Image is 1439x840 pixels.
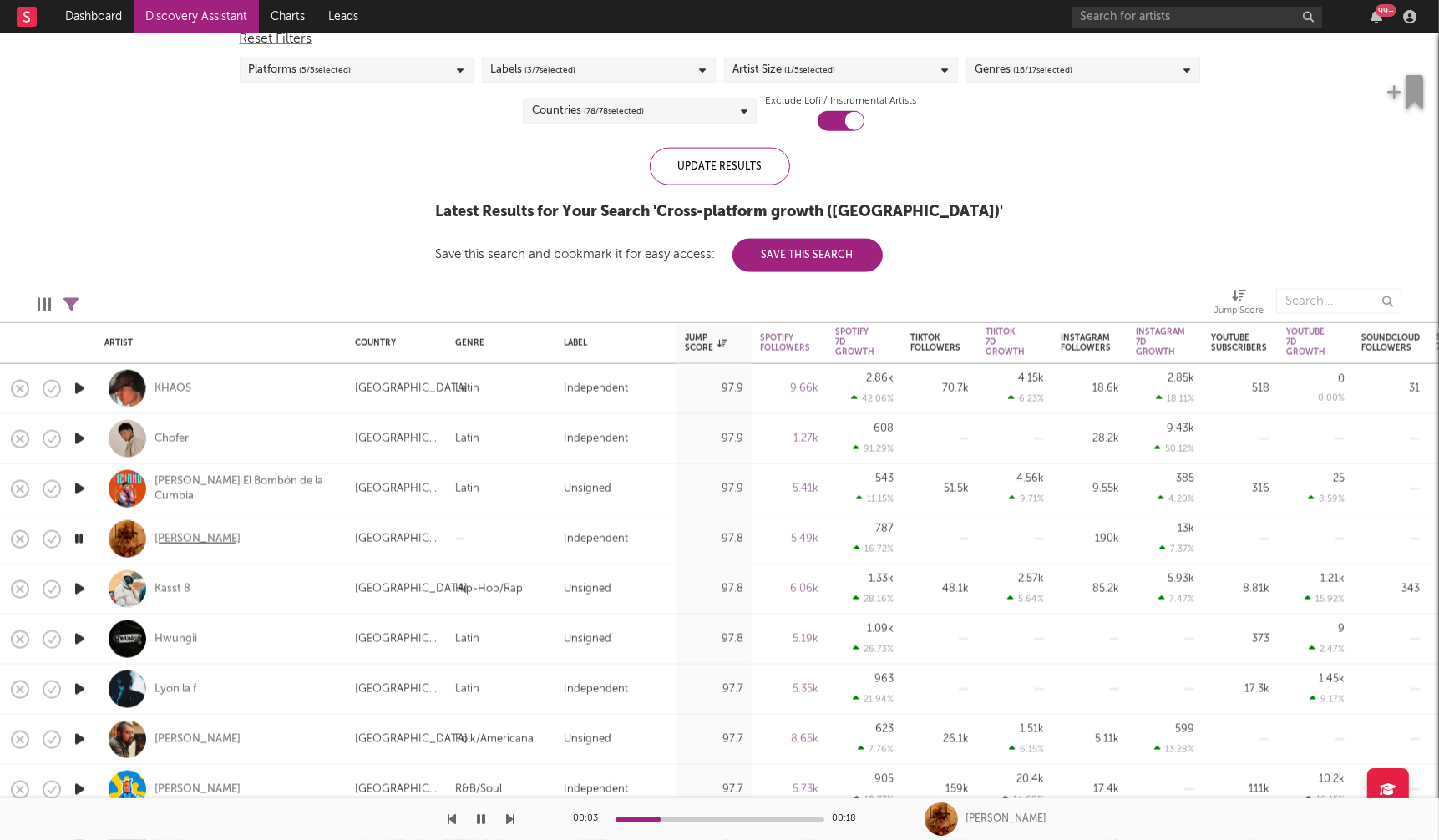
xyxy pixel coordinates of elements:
[1061,779,1119,799] div: 17.4k
[1158,594,1194,605] div: 7.47 %
[1211,333,1267,353] div: YouTube Subscribers
[760,779,818,799] div: 5.73k
[63,281,79,329] div: Filters(11 filters active)
[966,812,1047,827] div: [PERSON_NAME]
[564,428,628,448] div: Independent
[875,473,894,484] div: 543
[1308,493,1345,504] div: 8.59 %
[1018,373,1044,384] div: 4.15k
[853,443,894,454] div: 91.29 %
[853,644,894,655] div: 26.73 %
[685,779,743,799] div: 97.7
[910,729,969,749] div: 26.1k
[155,581,190,596] a: Kasst 8
[685,529,743,549] div: 97.8
[975,60,1073,80] div: Genres
[249,60,352,80] div: Platforms
[455,629,479,649] div: Latin
[355,338,430,348] div: Country
[1009,493,1044,504] div: 9.71 %
[1061,333,1111,353] div: Instagram Followers
[765,91,916,111] label: Exclude Lofi / Instrumental Artists
[1276,289,1401,314] input: Search...
[1016,473,1044,484] div: 4.56k
[867,624,894,635] div: 1.09k
[1319,674,1345,685] div: 1.45k
[455,378,479,398] div: Latin
[436,248,883,261] div: Save this search and bookmark it for easy access:
[455,338,539,348] div: Genre
[564,729,611,749] div: Unsigned
[910,779,969,799] div: 159k
[1061,729,1119,749] div: 5.11k
[1061,478,1119,498] div: 9.55k
[355,779,438,799] div: [GEOGRAPHIC_DATA]
[760,579,818,599] div: 6.06k
[1211,779,1269,799] div: 111k
[910,333,960,353] div: Tiktok Followers
[1211,378,1269,398] div: 518
[760,529,818,549] div: 5.49k
[1305,794,1345,805] div: 10.15 %
[1156,393,1194,404] div: 18.11 %
[564,338,660,348] div: Label
[155,631,197,646] a: Hwungii
[355,629,438,649] div: [GEOGRAPHIC_DATA]
[760,729,818,749] div: 8.65k
[532,101,644,121] div: Countries
[564,378,628,398] div: Independent
[155,782,241,797] div: [PERSON_NAME]
[1361,579,1420,599] div: 343
[1214,281,1264,329] div: Jump Score
[1175,724,1194,735] div: 599
[564,779,628,799] div: Independent
[1310,694,1345,705] div: 9.17 %
[564,579,611,599] div: Unsigned
[155,731,241,746] a: [PERSON_NAME]
[584,101,644,121] span: ( 78 / 78 selected)
[760,333,810,353] div: Spotify Followers
[1061,428,1119,448] div: 28.2k
[874,774,894,785] div: 905
[355,428,438,448] div: [GEOGRAPHIC_DATA]
[155,681,196,696] a: Lyon la f
[1286,326,1325,357] div: YouTube 7D Growth
[1176,473,1194,484] div: 385
[874,674,894,685] div: 963
[155,431,189,446] div: Chofer
[455,428,479,448] div: Latin
[525,60,576,80] span: ( 3 / 7 selected)
[1178,524,1194,534] div: 13k
[760,428,818,448] div: 1.27k
[1002,794,1044,805] div: 14.69 %
[685,679,743,699] div: 97.7
[851,393,894,404] div: 42.06 %
[1154,744,1194,755] div: 13.28 %
[1014,60,1073,80] span: ( 16 / 17 selected)
[853,594,894,605] div: 28.16 %
[1168,574,1194,584] div: 5.93k
[564,478,611,498] div: Unsigned
[685,333,727,353] div: Jump Score
[355,478,438,498] div: [GEOGRAPHIC_DATA]
[858,744,894,755] div: 7.76 %
[1167,423,1194,434] div: 9.43k
[155,381,191,396] div: KHAOS
[355,378,468,398] div: [GEOGRAPHIC_DATA]
[760,679,818,699] div: 5.35k
[455,729,534,749] div: Folk/Americana
[1061,579,1119,599] div: 85.2k
[1159,544,1194,554] div: 7.37 %
[910,579,969,599] div: 48.1k
[355,729,468,749] div: [GEOGRAPHIC_DATA]
[1061,378,1119,398] div: 18.6k
[685,729,743,749] div: 97.7
[869,574,894,584] div: 1.33k
[38,281,51,329] div: Edit Columns
[155,531,241,546] a: [PERSON_NAME]
[104,338,330,348] div: Artist
[436,202,1004,222] div: Latest Results for Your Search ' Cross-platform growth ([GEOGRAPHIC_DATA]) '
